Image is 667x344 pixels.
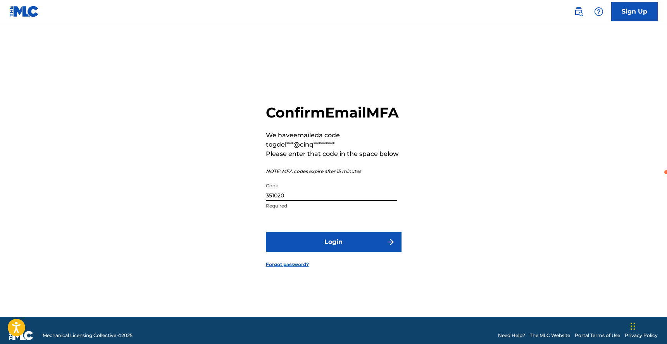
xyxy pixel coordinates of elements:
[574,7,583,16] img: search
[266,149,402,159] p: Please enter that code in the space below
[628,307,667,344] iframe: Chat Widget
[266,261,309,268] a: Forgot password?
[9,331,33,340] img: logo
[9,6,39,17] img: MLC Logo
[591,4,607,19] div: Help
[266,104,402,121] h2: Confirm Email MFA
[594,7,603,16] img: help
[266,202,397,209] p: Required
[575,332,620,339] a: Portal Terms of Use
[43,332,133,339] span: Mechanical Licensing Collective © 2025
[571,4,586,19] a: Public Search
[498,332,525,339] a: Need Help?
[386,237,395,247] img: f7272a7cc735f4ea7f67.svg
[266,232,402,252] button: Login
[266,168,402,175] p: NOTE: MFA codes expire after 15 minutes
[530,332,570,339] a: The MLC Website
[625,332,658,339] a: Privacy Policy
[631,315,635,338] div: Drag
[611,2,658,21] a: Sign Up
